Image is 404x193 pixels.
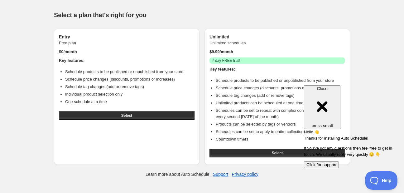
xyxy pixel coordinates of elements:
[121,113,132,118] span: Select
[232,172,259,177] a: Privacy policy
[209,34,345,40] h3: Unlimited
[65,76,195,82] li: Schedule price changes (discounts, promotions or increases)
[59,49,195,55] p: $ 0 /month
[216,100,345,106] li: Unlimited products can be scheduled at one time
[365,171,398,190] iframe: Help Scout Beacon - Open
[272,151,283,156] span: Select
[209,40,345,46] p: Unlimited schedules
[59,34,195,40] h3: Entry
[146,171,258,177] p: Learn more about Auto Schedule | |
[216,136,345,142] li: Countdown timers
[209,66,345,72] h4: Key features:
[59,57,195,64] h4: Key features:
[65,69,195,75] li: Schedule products to be published or unpublished from your store
[216,129,345,135] li: Schedules can be set to apply to entire collections
[301,78,401,171] iframe: Help Scout Beacon - Messages and Notifications
[213,172,228,177] a: Support
[59,111,195,120] button: Select
[59,40,195,46] p: Free plan
[216,85,345,91] li: Schedule price changes (discounts, promotions or increases)
[209,149,345,157] button: Select
[65,91,195,97] li: Individual product selection only
[216,77,345,84] li: Schedule products to be published or unpublished from your store
[216,107,345,120] li: Schedules can be set to repeat with complex conditions (i.e. 2PM on every second [DATE] of the mo...
[216,121,345,127] li: Products can be selected by tags or vendors
[65,84,195,90] li: Schedule tag changes (add or remove tags)
[212,58,240,63] span: 7 day FREE trial!
[209,49,345,55] p: $ 9.99 /month
[65,99,195,105] li: One schedule at a time
[54,11,350,19] h1: Select a plan that's right for you
[216,92,345,99] li: Schedule tag changes (add or remove tags)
